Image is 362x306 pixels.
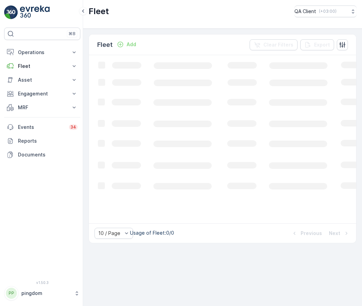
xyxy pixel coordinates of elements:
[21,290,71,297] p: pingdom
[328,229,351,237] button: Next
[18,151,78,158] p: Documents
[4,148,80,162] a: Documents
[294,6,356,17] button: QA Client(+03:00)
[314,41,330,48] p: Export
[263,41,293,48] p: Clear Filters
[4,280,80,285] span: v 1.50.3
[18,63,67,70] p: Fleet
[4,120,80,134] a: Events34
[294,8,316,15] p: QA Client
[319,9,336,14] p: ( +03:00 )
[4,286,80,300] button: PPpingdom
[4,45,80,59] button: Operations
[18,104,67,111] p: MRF
[89,6,109,17] p: Fleet
[114,40,139,49] button: Add
[18,137,78,144] p: Reports
[329,230,340,237] p: Next
[4,59,80,73] button: Fleet
[20,6,50,19] img: logo_light-DOdMpM7g.png
[250,39,298,50] button: Clear Filters
[18,49,67,56] p: Operations
[18,90,67,97] p: Engagement
[70,124,76,130] p: 34
[4,134,80,148] a: Reports
[301,230,322,237] p: Previous
[4,101,80,114] button: MRF
[300,39,334,50] button: Export
[4,87,80,101] button: Engagement
[130,229,174,236] p: Usage of Fleet : 0/0
[290,229,323,237] button: Previous
[97,40,113,50] p: Fleet
[18,76,67,83] p: Asset
[69,31,76,37] p: ⌘B
[4,73,80,87] button: Asset
[4,6,18,19] img: logo
[6,288,17,299] div: PP
[18,124,65,131] p: Events
[127,41,136,48] p: Add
